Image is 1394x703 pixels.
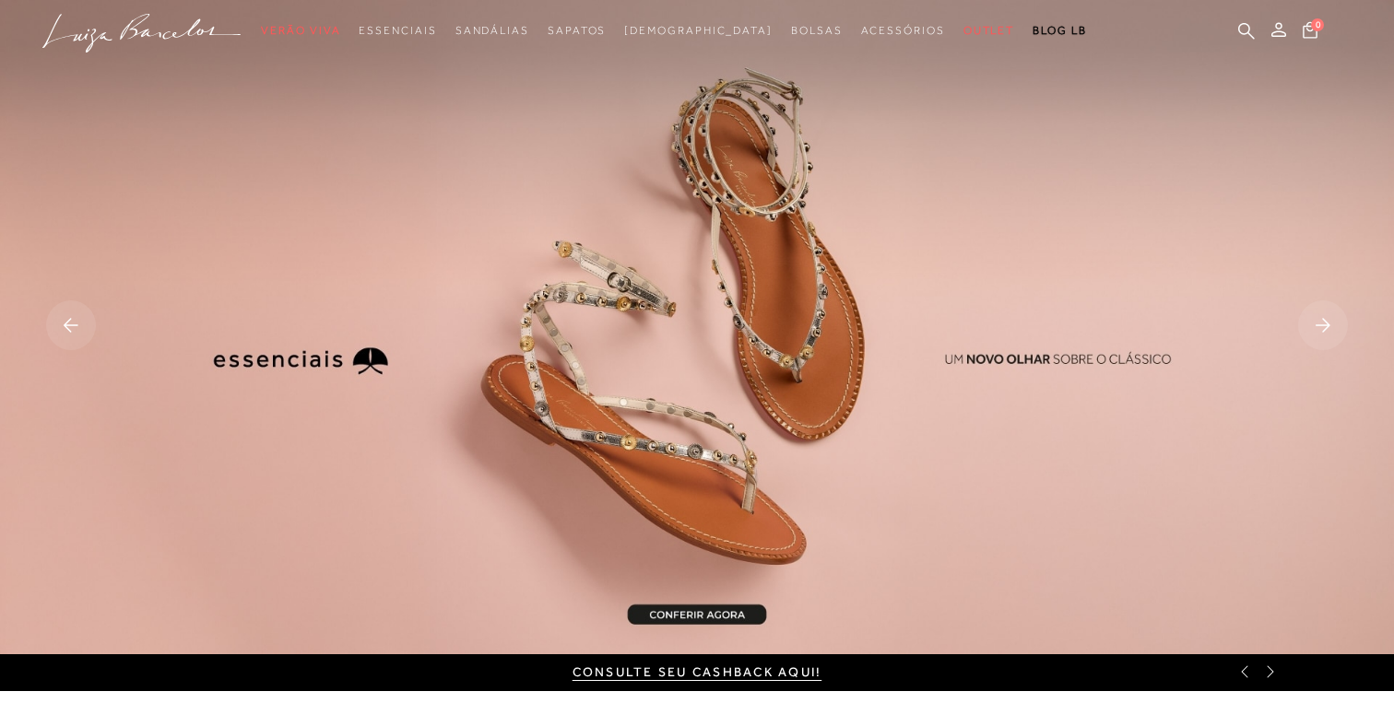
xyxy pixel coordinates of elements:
[624,24,773,37] span: [DEMOGRAPHIC_DATA]
[1033,14,1086,48] a: BLOG LB
[548,24,606,37] span: Sapatos
[548,14,606,48] a: noSubCategoriesText
[1033,24,1086,37] span: BLOG LB
[261,14,340,48] a: noSubCategoriesText
[359,24,436,37] span: Essenciais
[791,24,843,37] span: Bolsas
[573,664,821,679] a: CONSULTE SEU CASHBACK AQUI!
[861,24,945,37] span: Acessórios
[455,14,529,48] a: noSubCategoriesText
[861,14,945,48] a: noSubCategoriesText
[791,14,843,48] a: noSubCategoriesText
[963,24,1015,37] span: Outlet
[1311,18,1324,31] span: 0
[1297,20,1323,45] button: 0
[963,14,1015,48] a: noSubCategoriesText
[455,24,529,37] span: Sandálias
[359,14,436,48] a: noSubCategoriesText
[624,14,773,48] a: noSubCategoriesText
[261,24,340,37] span: Verão Viva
